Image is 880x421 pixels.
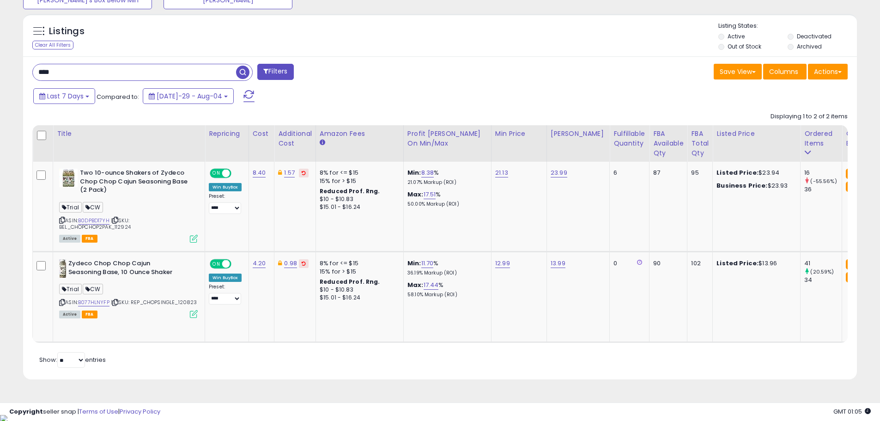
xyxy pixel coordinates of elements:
[716,259,759,268] b: Listed Price:
[284,168,295,177] a: 1.57
[424,281,439,290] a: 17.44
[78,217,109,225] a: B0DPBD17YH
[716,169,793,177] div: $23.94
[718,22,857,31] p: Listing States:
[769,67,798,76] span: Columns
[57,129,201,139] div: Title
[59,284,82,294] span: Trial
[320,195,396,203] div: $10 - $10.83
[82,311,97,318] span: FBA
[797,43,822,50] label: Archived
[278,129,312,148] div: Additional Cost
[407,270,484,276] p: 36.19% Markup (ROI)
[728,43,761,50] label: Out of Stock
[209,183,242,191] div: Win BuyBox
[797,32,831,40] label: Deactivated
[804,276,842,284] div: 34
[320,177,396,185] div: 15% for > $15
[83,284,103,294] span: CW
[403,125,491,162] th: The percentage added to the cost of goods (COGS) that forms the calculator for Min & Max prices.
[407,292,484,298] p: 58.10% Markup (ROI)
[83,202,103,213] span: CW
[209,129,245,139] div: Repricing
[230,260,245,268] span: OFF
[59,259,198,317] div: ASIN:
[407,179,484,186] p: 21.07% Markup (ROI)
[771,112,848,121] div: Displaying 1 to 2 of 2 items
[59,169,198,242] div: ASIN:
[211,170,222,177] span: ON
[320,187,380,195] b: Reduced Prof. Rng.
[804,185,842,194] div: 36
[846,272,863,282] small: FBA
[653,169,680,177] div: 87
[833,407,871,416] span: 2025-08-13 01:05 GMT
[421,259,434,268] a: 11.70
[407,168,421,177] b: Min:
[253,129,271,139] div: Cost
[79,407,118,416] a: Terms of Use
[846,182,863,192] small: FBA
[320,139,325,147] small: Amazon Fees.
[424,190,436,199] a: 17.51
[68,259,181,279] b: Zydeco Chop Chop Cajun Seasoning Base, 10 Ounce Shaker
[407,281,424,289] b: Max:
[804,169,842,177] div: 16
[495,168,508,177] a: 21.13
[9,407,43,416] strong: Copyright
[407,190,424,199] b: Max:
[59,202,82,213] span: Trial
[32,41,73,49] div: Clear All Filters
[143,88,234,104] button: [DATE]-29 - Aug-04
[9,408,160,416] div: seller snap | |
[230,170,245,177] span: OFF
[728,32,745,40] label: Active
[808,64,848,79] button: Actions
[407,129,487,148] div: Profit [PERSON_NAME] on Min/Max
[80,169,192,197] b: Two 10-ounce Shakers of Zydeco Chop Chop Cajun Seasoning Base (2 Pack)
[59,311,80,318] span: All listings currently available for purchase on Amazon
[691,129,709,158] div: FBA Total Qty
[284,259,297,268] a: 0.98
[613,169,642,177] div: 6
[407,190,484,207] div: %
[613,259,642,268] div: 0
[407,259,484,276] div: %
[810,268,834,275] small: (20.59%)
[320,169,396,177] div: 8% for <= $15
[59,259,66,278] img: 41QmeQjxIcL._SL40_.jpg
[111,299,197,306] span: | SKU: REP_CHOPSINGLE_120823
[421,168,434,177] a: 8.38
[59,235,80,243] span: All listings currently available for purchase on Amazon
[551,259,565,268] a: 13.99
[82,235,97,243] span: FBA
[653,129,683,158] div: FBA Available Qty
[320,129,400,139] div: Amazon Fees
[716,181,767,190] b: Business Price:
[653,259,680,268] div: 90
[59,169,78,187] img: 51Zi+5+O7DL._SL40_.jpg
[407,281,484,298] div: %
[846,169,863,179] small: FBA
[97,92,139,101] span: Compared to:
[320,259,396,268] div: 8% for <= $15
[691,259,705,268] div: 102
[320,278,380,286] b: Reduced Prof. Rng.
[691,169,705,177] div: 95
[78,299,109,306] a: B077HLNYFP
[407,259,421,268] b: Min:
[59,217,131,231] span: | SKU: BEL_CHOPCHOP2PAK_112924
[804,129,838,148] div: Ordered Items
[209,193,242,214] div: Preset:
[716,182,793,190] div: $23.93
[320,286,396,294] div: $10 - $10.83
[33,88,95,104] button: Last 7 Days
[763,64,807,79] button: Columns
[211,260,222,268] span: ON
[320,268,396,276] div: 15% for > $15
[716,129,796,139] div: Listed Price
[253,259,266,268] a: 4.20
[716,168,759,177] b: Listed Price:
[551,129,606,139] div: [PERSON_NAME]
[209,274,242,282] div: Win BuyBox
